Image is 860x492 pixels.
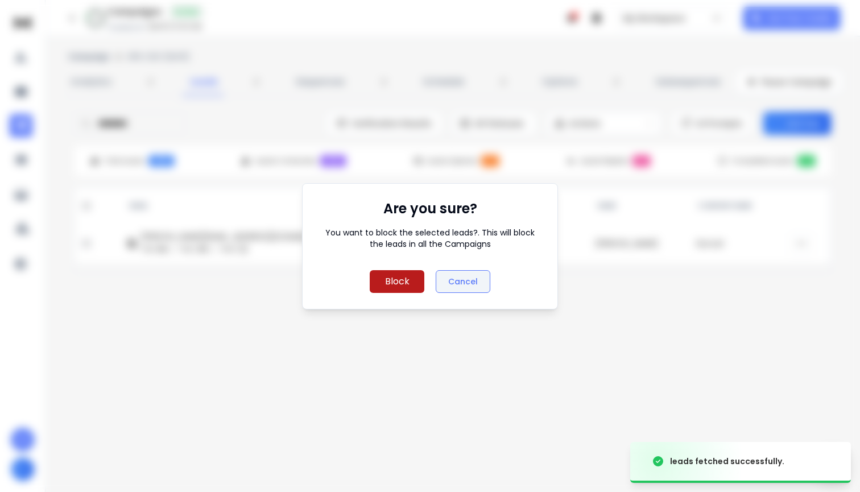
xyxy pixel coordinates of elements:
p: You want to block the selected leads?. This will block the leads in all the Campaigns [319,227,541,250]
button: Block [370,270,424,293]
div: leads fetched successfully. [670,456,784,467]
h1: Are you sure? [383,200,477,218]
button: Cancel [436,270,490,293]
